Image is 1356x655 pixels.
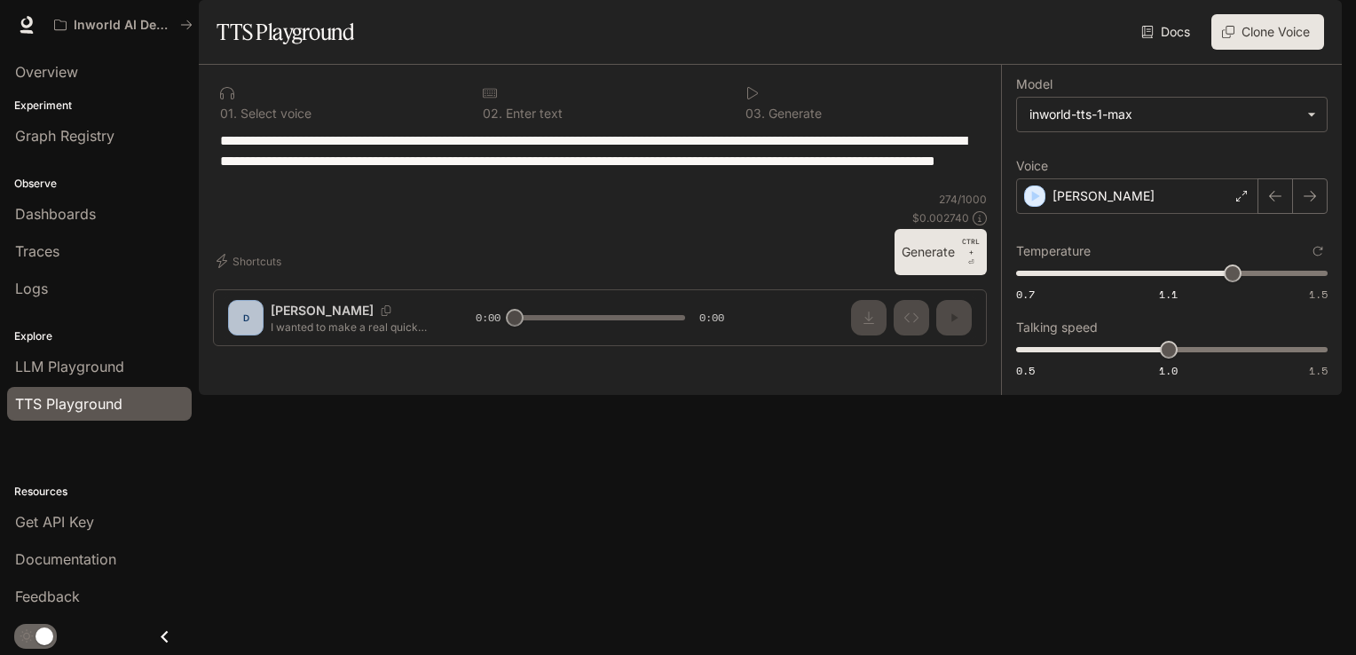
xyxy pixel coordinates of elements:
p: Talking speed [1016,321,1098,334]
p: Generate [765,107,822,120]
button: Reset to default [1308,241,1328,261]
span: 1.5 [1309,363,1328,378]
p: Voice [1016,160,1048,172]
div: inworld-tts-1-max [1017,98,1327,131]
button: Shortcuts [213,247,288,275]
p: Select voice [237,107,311,120]
p: $ 0.002740 [912,210,969,225]
span: 1.0 [1159,363,1178,378]
p: Temperature [1016,245,1091,257]
p: 0 3 . [745,107,765,120]
p: 274 / 1000 [939,192,987,207]
p: 0 1 . [220,107,237,120]
h1: TTS Playground [217,14,354,50]
span: 1.1 [1159,287,1178,302]
p: Inworld AI Demos [74,18,173,33]
p: [PERSON_NAME] [1052,187,1155,205]
span: 1.5 [1309,287,1328,302]
span: 0.7 [1016,287,1035,302]
span: 0.5 [1016,363,1035,378]
p: Model [1016,78,1052,91]
p: CTRL + [962,236,980,257]
p: ⏎ [962,236,980,268]
button: GenerateCTRL +⏎ [895,229,987,275]
a: Docs [1138,14,1197,50]
p: 0 2 . [483,107,502,120]
button: All workspaces [46,7,201,43]
button: Clone Voice [1211,14,1324,50]
div: inworld-tts-1-max [1029,106,1298,123]
p: Enter text [502,107,563,120]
